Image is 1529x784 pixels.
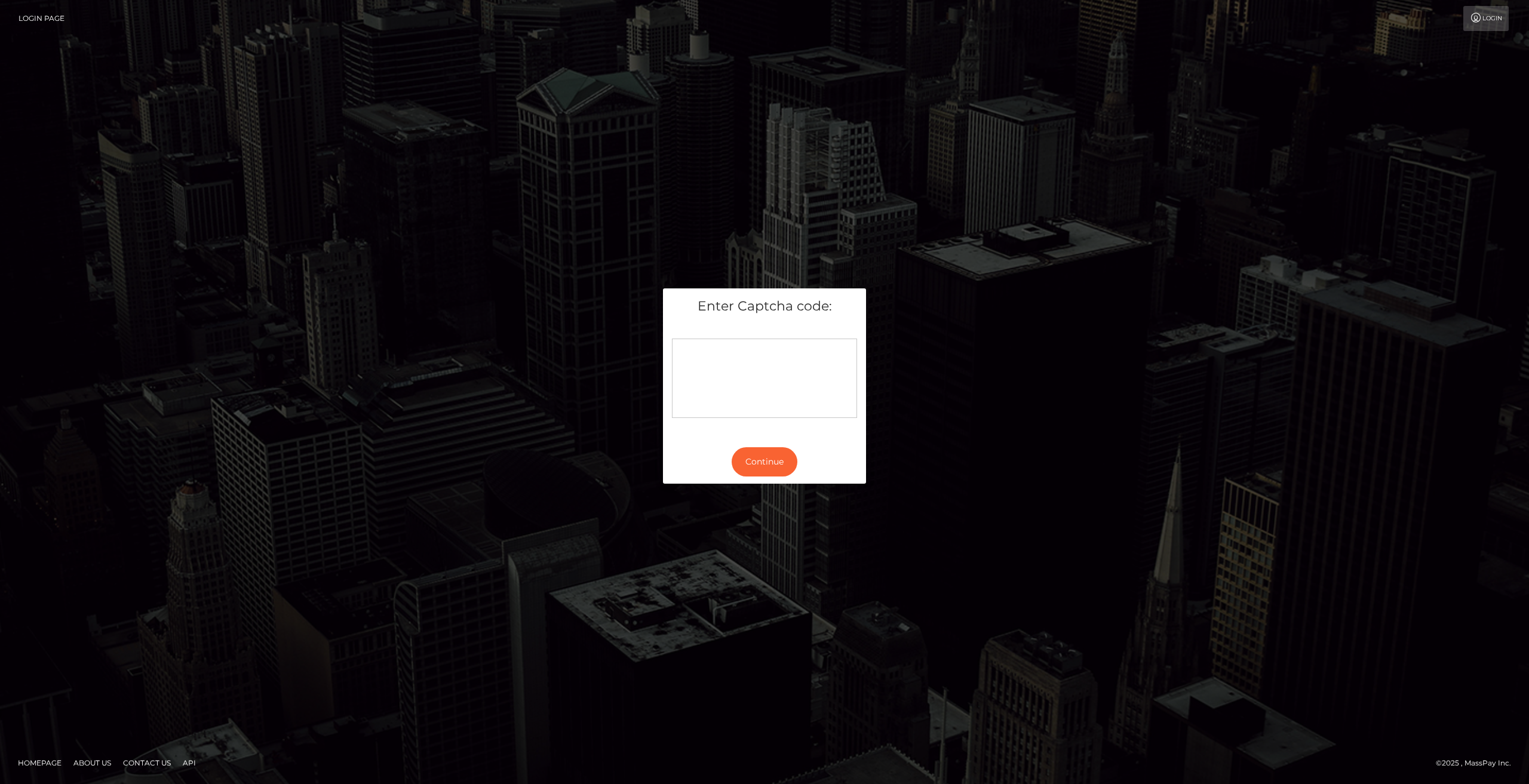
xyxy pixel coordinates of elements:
a: API [178,754,201,772]
div: © 2025 , MassPay Inc. [1436,757,1520,770]
h5: Enter Captcha code: [672,297,857,316]
a: About Us [69,754,116,772]
a: Login [1463,6,1509,31]
a: Homepage [13,754,66,772]
button: Continue [732,447,797,476]
a: Contact Us [118,754,176,772]
a: Login Page [19,6,65,31]
div: Captcha widget loading... [672,339,857,418]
